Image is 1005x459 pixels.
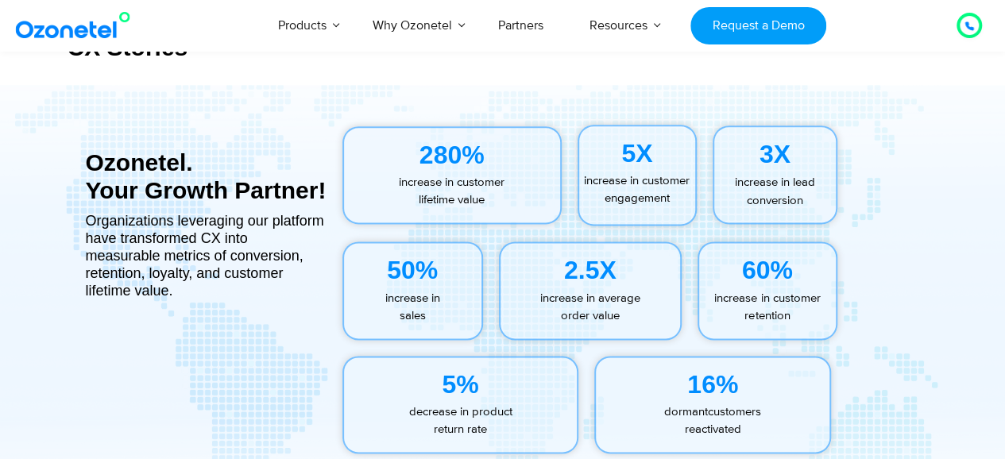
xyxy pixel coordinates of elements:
p: increase in customer retention [699,290,836,326]
span: dormant [664,404,708,419]
div: 50% [344,251,481,289]
div: 2.5X [501,251,680,289]
p: customers reactivated [596,403,829,439]
p: increase in average order value [501,290,680,326]
div: 60% [699,251,836,289]
div: Organizations leveraging our platform have transformed CX into measurable metrics of conversion, ... [86,212,327,299]
div: 280% [344,136,560,174]
p: increase in customer engagement [579,172,695,208]
div: 3X [714,135,836,173]
p: increase in lead conversion [714,174,836,210]
a: Request a Demo [690,7,826,44]
div: Ozonetel. Your Growth Partner! [86,148,327,204]
p: decrease in product return rate [344,403,578,439]
p: increase in customer lifetime value [344,174,560,210]
div: 5X [579,134,695,172]
div: 16% [596,365,829,403]
p: increase in sales [344,290,481,326]
div: 5% [344,365,578,403]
